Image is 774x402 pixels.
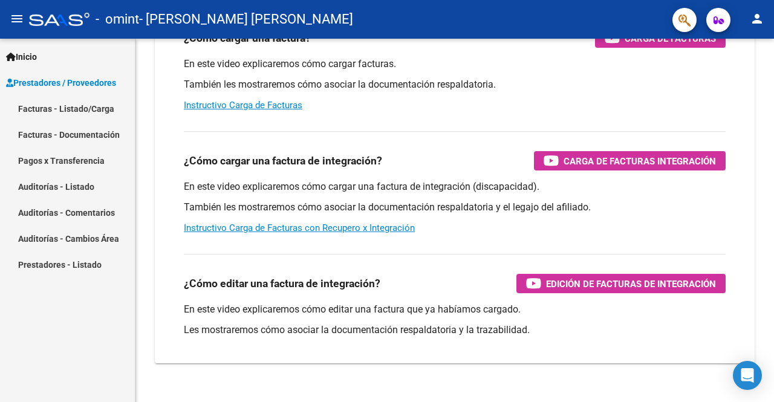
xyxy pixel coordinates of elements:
[546,276,716,291] span: Edición de Facturas de integración
[184,100,302,111] a: Instructivo Carga de Facturas
[184,201,726,214] p: También les mostraremos cómo asociar la documentación respaldatoria y el legajo del afiliado.
[534,151,726,170] button: Carga de Facturas Integración
[733,361,762,390] div: Open Intercom Messenger
[6,76,116,89] span: Prestadores / Proveedores
[184,78,726,91] p: También les mostraremos cómo asociar la documentación respaldatoria.
[184,57,726,71] p: En este video explicaremos cómo cargar facturas.
[184,152,382,169] h3: ¿Cómo cargar una factura de integración?
[184,275,380,292] h3: ¿Cómo editar una factura de integración?
[184,303,726,316] p: En este video explicaremos cómo editar una factura que ya habíamos cargado.
[10,11,24,26] mat-icon: menu
[139,6,353,33] span: - [PERSON_NAME] [PERSON_NAME]
[6,50,37,63] span: Inicio
[184,222,415,233] a: Instructivo Carga de Facturas con Recupero x Integración
[184,180,726,193] p: En este video explicaremos cómo cargar una factura de integración (discapacidad).
[750,11,764,26] mat-icon: person
[96,6,139,33] span: - omint
[516,274,726,293] button: Edición de Facturas de integración
[184,323,726,337] p: Les mostraremos cómo asociar la documentación respaldatoria y la trazabilidad.
[564,154,716,169] span: Carga de Facturas Integración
